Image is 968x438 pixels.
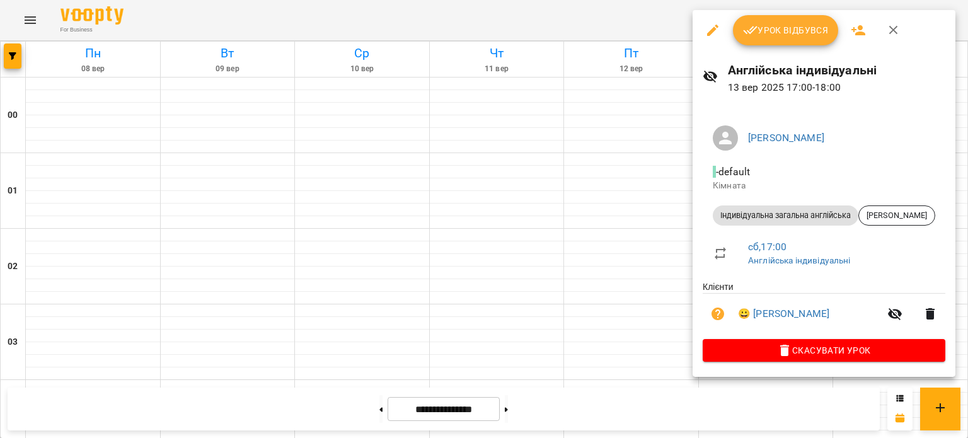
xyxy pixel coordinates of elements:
[728,61,945,80] h6: Англійська індивідуальні
[713,210,858,221] span: Індивідуальна загальна англійська
[743,23,829,38] span: Урок відбувся
[703,299,733,329] button: Візит ще не сплачено. Додати оплату?
[738,306,829,321] a: 😀 [PERSON_NAME]
[748,241,786,253] a: сб , 17:00
[713,180,935,192] p: Кімната
[713,343,935,358] span: Скасувати Урок
[703,280,945,339] ul: Клієнти
[748,132,824,144] a: [PERSON_NAME]
[748,255,851,265] a: Англійська індивідуальні
[859,210,935,221] span: [PERSON_NAME]
[733,15,839,45] button: Урок відбувся
[703,339,945,362] button: Скасувати Урок
[858,205,935,226] div: [PERSON_NAME]
[713,166,752,178] span: - default
[728,80,945,95] p: 13 вер 2025 17:00 - 18:00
